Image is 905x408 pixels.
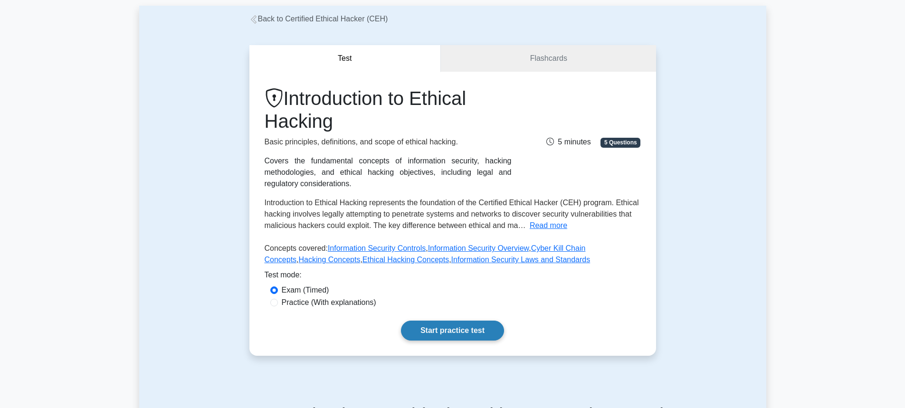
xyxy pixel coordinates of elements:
button: Test [249,45,441,72]
a: Back to Certified Ethical Hacker (CEH) [249,15,388,23]
label: Practice (With explanations) [282,297,376,308]
a: Flashcards [441,45,656,72]
p: Concepts covered: , , , , , [265,243,641,269]
span: 5 Questions [600,138,640,147]
a: Information Security Laws and Standards [451,256,591,264]
a: Ethical Hacking Concepts [362,256,449,264]
h1: Introduction to Ethical Hacking [265,87,512,133]
label: Exam (Timed) [282,285,329,296]
a: Information Security Controls [328,244,426,252]
a: Information Security Overview [428,244,529,252]
p: Basic principles, definitions, and scope of ethical hacking. [265,136,512,148]
div: Covers the fundamental concepts of information security, hacking methodologies, and ethical hacki... [265,155,512,190]
span: 5 minutes [546,138,591,146]
div: Test mode: [265,269,641,285]
a: Hacking Concepts [299,256,361,264]
span: Introduction to Ethical Hacking represents the foundation of the Certified Ethical Hacker (CEH) p... [265,199,639,229]
button: Read more [530,220,567,231]
a: Start practice test [401,321,504,341]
